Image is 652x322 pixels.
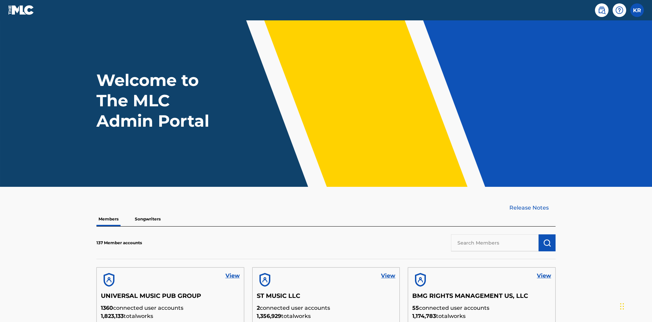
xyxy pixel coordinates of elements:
p: Members [96,212,121,226]
h1: Welcome to The MLC Admin Portal [96,70,223,131]
a: View [225,272,240,280]
h5: BMG RIGHTS MANAGEMENT US, LLC [412,292,551,304]
a: View [537,272,551,280]
h5: ST MUSIC LLC [257,292,396,304]
img: MLC Logo [8,5,34,15]
span: 1360 [101,305,113,311]
a: View [381,272,395,280]
img: account [412,272,429,288]
img: search [598,6,606,14]
p: total works [257,312,396,320]
p: total works [101,312,240,320]
p: Songwriters [133,212,163,226]
span: 1,823,133 [101,313,124,319]
p: connected user accounts [257,304,396,312]
input: Search Members [451,234,539,251]
div: User Menu [630,3,644,17]
iframe: Chat Widget [618,289,652,322]
h5: UNIVERSAL MUSIC PUB GROUP [101,292,240,304]
p: connected user accounts [101,304,240,312]
p: total works [412,312,551,320]
img: help [615,6,623,14]
img: account [101,272,117,288]
img: account [257,272,273,288]
span: 1,174,783 [412,313,436,319]
a: Public Search [595,3,609,17]
p: 137 Member accounts [96,240,142,246]
div: Help [613,3,626,17]
div: Drag [620,296,624,317]
span: 2 [257,305,260,311]
a: Release Notes [509,204,556,212]
span: 1,356,929 [257,313,281,319]
p: connected user accounts [412,304,551,312]
span: 55 [412,305,419,311]
img: Search Works [543,239,551,247]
